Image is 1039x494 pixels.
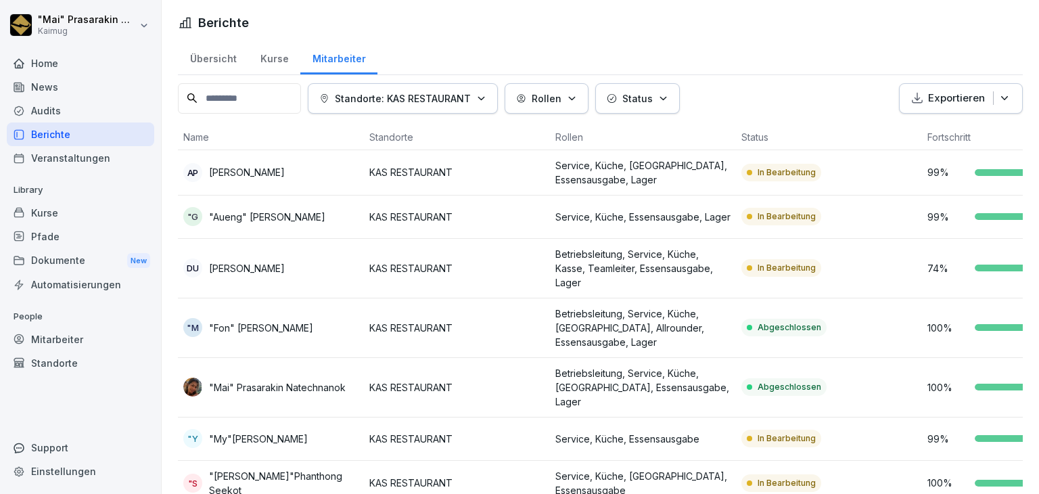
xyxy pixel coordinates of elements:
[7,328,154,351] a: Mitarbeiter
[622,91,653,106] p: Status
[550,125,736,150] th: Rollen
[183,429,202,448] div: "Y
[209,261,285,275] p: [PERSON_NAME]
[927,432,968,446] p: 99 %
[209,321,313,335] p: "Fon" [PERSON_NAME]
[7,179,154,201] p: Library
[7,436,154,459] div: Support
[7,51,154,75] a: Home
[364,125,550,150] th: Standorte
[927,210,968,224] p: 99 %
[7,99,154,122] a: Audits
[555,307,731,349] p: Betriebsleitung, Service, Küche, [GEOGRAPHIC_DATA], Allrounder, Essensausgabe, Lager
[899,83,1023,114] button: Exportieren
[308,83,498,114] button: Standorte: KAS RESTAURANT
[209,165,285,179] p: [PERSON_NAME]
[758,381,821,393] p: Abgeschlossen
[209,432,308,446] p: "My"[PERSON_NAME]
[7,248,154,273] a: DokumenteNew
[369,432,545,446] p: KAS RESTAURANT
[758,166,816,179] p: In Bearbeitung
[927,261,968,275] p: 74 %
[335,91,471,106] p: Standorte: KAS RESTAURANT
[209,380,346,395] p: "Mai" Prasarakin Natechnanok
[38,26,137,36] p: Kaimug
[927,380,968,395] p: 100 %
[178,40,248,74] a: Übersicht
[927,165,968,179] p: 99 %
[927,476,968,490] p: 100 %
[736,125,922,150] th: Status
[183,163,202,182] div: AP
[369,165,545,179] p: KAS RESTAURANT
[555,247,731,290] p: Betriebsleitung, Service, Küche, Kasse, Teamleiter, Essensausgabe, Lager
[928,91,985,106] p: Exportieren
[183,207,202,226] div: "G
[555,158,731,187] p: Service, Küche, [GEOGRAPHIC_DATA], Essensausgabe, Lager
[555,366,731,409] p: Betriebsleitung, Service, Küche, [GEOGRAPHIC_DATA], Essensausgabe, Lager
[927,321,968,335] p: 100 %
[555,432,731,446] p: Service, Küche, Essensausgabe
[369,380,545,395] p: KAS RESTAURANT
[758,477,816,489] p: In Bearbeitung
[209,210,325,224] p: "Aueng" [PERSON_NAME]
[183,318,202,337] div: "M
[7,306,154,328] p: People
[369,476,545,490] p: KAS RESTAURANT
[183,378,202,397] img: f3vrnbq1a0ja678kqe8p3mnu.png
[248,40,300,74] a: Kurse
[532,91,561,106] p: Rollen
[758,321,821,334] p: Abgeschlossen
[369,210,545,224] p: KAS RESTAURANT
[369,321,545,335] p: KAS RESTAURANT
[127,253,150,269] div: New
[7,248,154,273] div: Dokumente
[178,125,364,150] th: Name
[555,210,731,224] p: Service, Küche, Essensausgabe, Lager
[758,210,816,223] p: In Bearbeitung
[7,273,154,296] a: Automatisierungen
[183,259,202,277] div: DU
[7,146,154,170] a: Veranstaltungen
[7,201,154,225] a: Kurse
[38,14,137,26] p: "Mai" Prasarakin Natechnanok
[300,40,377,74] a: Mitarbeiter
[758,262,816,274] p: In Bearbeitung
[758,432,816,445] p: In Bearbeitung
[505,83,588,114] button: Rollen
[369,261,545,275] p: KAS RESTAURANT
[7,459,154,483] a: Einstellungen
[183,474,202,493] div: "S
[7,351,154,375] a: Standorte
[7,122,154,146] a: Berichte
[7,75,154,99] a: News
[595,83,680,114] button: Status
[7,225,154,248] a: Pfade
[198,14,249,32] h1: Berichte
